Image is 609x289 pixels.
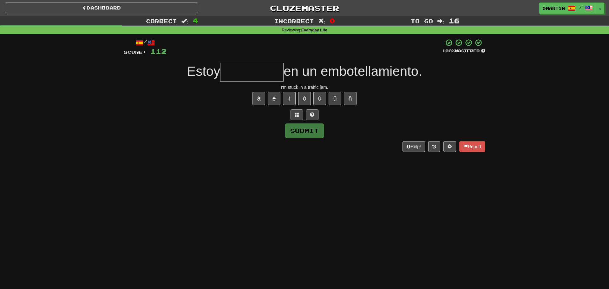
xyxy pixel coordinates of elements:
[124,84,485,90] div: I'm stuck in a traffic jam.
[208,3,401,14] a: Clozemaster
[5,3,198,13] a: Dashboard
[291,109,303,120] button: Switch sentence to multiple choice alt+p
[403,141,425,152] button: Help!
[146,18,177,24] span: Correct
[274,18,314,24] span: Incorrect
[284,64,422,79] span: en un embotellamiento.
[411,18,433,24] span: To go
[579,5,582,10] span: /
[124,49,147,55] span: Score:
[301,28,327,32] strong: Everyday Life
[459,141,485,152] button: Report
[124,39,167,47] div: /
[285,123,324,138] button: Submit
[268,92,280,105] button: é
[442,48,485,54] div: Mastered
[313,92,326,105] button: ú
[543,5,565,11] span: smart1n
[187,64,220,79] span: Estoy
[539,3,596,14] a: smart1n /
[318,18,325,24] span: :
[306,109,318,120] button: Single letter hint - you only get 1 per sentence and score half the points! alt+h
[283,92,296,105] button: í
[428,141,440,152] button: Round history (alt+y)
[181,18,188,24] span: :
[437,18,444,24] span: :
[193,17,198,24] span: 4
[252,92,265,105] button: á
[449,17,460,24] span: 16
[298,92,311,105] button: ó
[442,48,455,53] span: 100 %
[344,92,357,105] button: ñ
[330,17,335,24] span: 0
[329,92,341,105] button: ü
[150,47,167,55] span: 112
